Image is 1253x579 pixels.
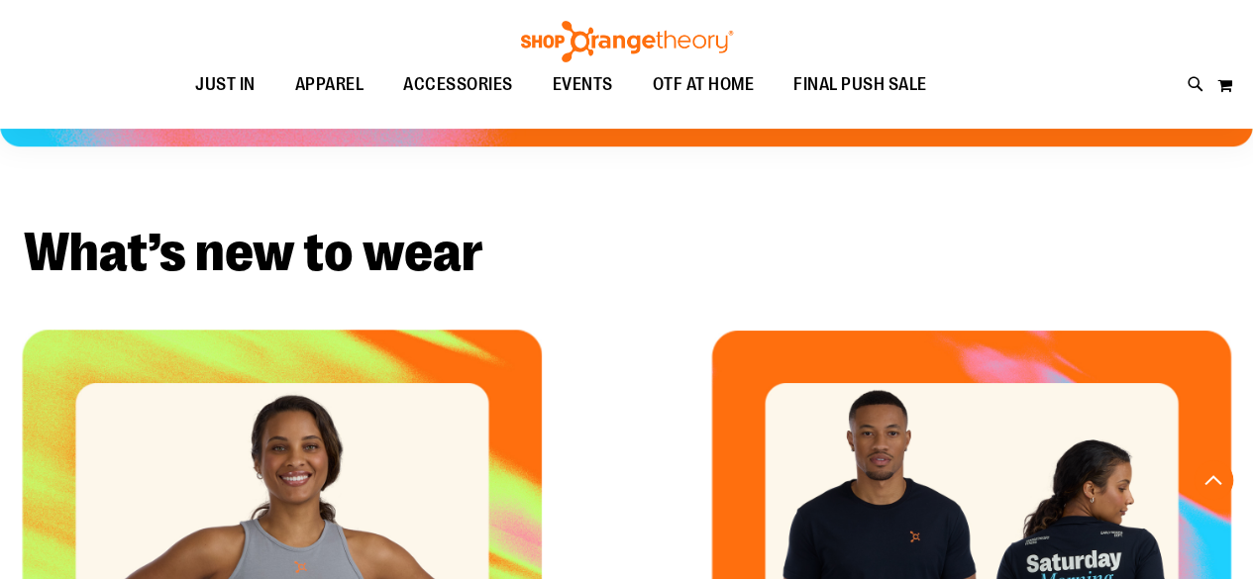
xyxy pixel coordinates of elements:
span: JUST IN [195,62,256,107]
a: FINAL PUSH SALE [774,62,947,108]
a: APPAREL [275,62,384,108]
span: APPAREL [295,62,365,107]
a: JUST IN [175,62,275,108]
span: OTF AT HOME [653,62,755,107]
a: ACCESSORIES [383,62,533,108]
a: EVENTS [533,62,633,108]
span: ACCESSORIES [403,62,513,107]
span: FINAL PUSH SALE [793,62,927,107]
span: EVENTS [553,62,613,107]
img: Shop Orangetheory [518,21,736,62]
a: OTF AT HOME [633,62,775,108]
h2: What’s new to wear [24,226,1229,280]
button: Back To Top [1194,460,1233,500]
